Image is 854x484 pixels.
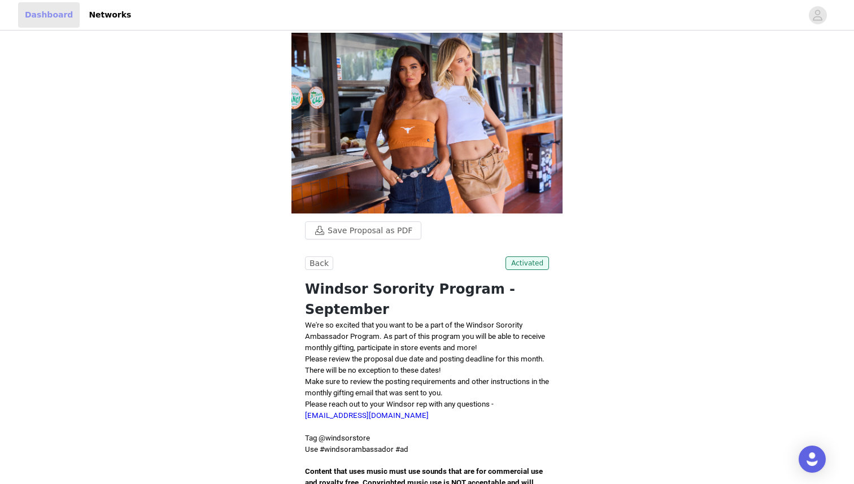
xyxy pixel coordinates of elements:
span: Tag @windsorstore [305,434,370,442]
h1: Windsor Sorority Program - September [305,279,549,320]
a: [EMAIL_ADDRESS][DOMAIN_NAME] [305,411,429,420]
a: Dashboard [18,2,80,28]
button: Save Proposal as PDF [305,221,421,239]
button: Back [305,256,333,270]
span: Activated [506,256,549,270]
div: Open Intercom Messenger [799,446,826,473]
img: campaign image [291,33,563,213]
div: avatar [812,6,823,24]
span: Make sure to review the posting requirements and other instructions in the monthly gifting email ... [305,377,549,397]
a: Networks [82,2,138,28]
span: Please review the proposal due date and posting deadline for this month. There will be no excepti... [305,355,544,374]
span: Please reach out to your Windsor rep with any questions - [305,400,494,420]
span: We're so excited that you want to be a part of the Windsor Sorority Ambassador Program. As part o... [305,321,545,352]
span: Use #windsorambassador #ad [305,445,408,454]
